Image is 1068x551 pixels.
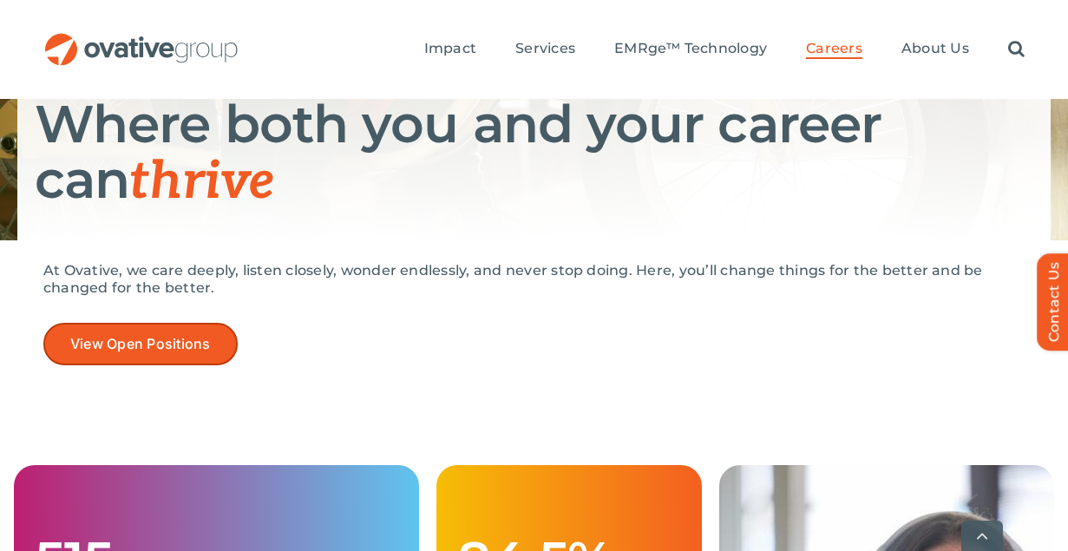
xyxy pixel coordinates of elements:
a: Services [515,40,575,59]
span: EMRge™ Technology [614,40,767,57]
h1: Where both you and your career can [35,96,1033,210]
span: thrive [129,151,274,213]
span: View Open Positions [70,336,211,352]
a: Impact [424,40,476,59]
a: OG_Full_horizontal_RGB [43,31,239,48]
span: Impact [424,40,476,57]
span: Services [515,40,575,57]
p: At Ovative, we care deeply, listen closely, wonder endlessly, and never stop doing. Here, you’ll ... [43,262,1025,297]
nav: Menu [424,22,1025,77]
a: EMRge™ Technology [614,40,767,59]
span: Careers [806,40,862,57]
a: Search [1008,40,1025,59]
span: About Us [901,40,969,57]
a: Careers [806,40,862,59]
a: View Open Positions [43,323,238,365]
a: About Us [901,40,969,59]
